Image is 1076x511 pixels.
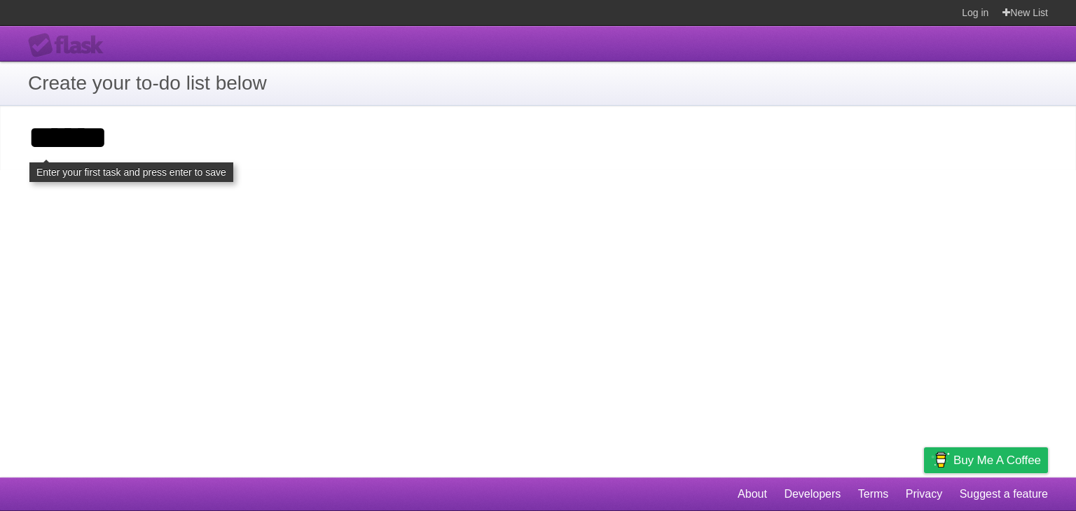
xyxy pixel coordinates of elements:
[953,448,1041,472] span: Buy me a coffee
[931,448,950,472] img: Buy me a coffee
[906,481,942,507] a: Privacy
[924,447,1048,473] a: Buy me a coffee
[28,69,1048,98] h1: Create your to-do list below
[738,481,767,507] a: About
[960,481,1048,507] a: Suggest a feature
[28,33,112,58] div: Flask
[858,481,889,507] a: Terms
[784,481,841,507] a: Developers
